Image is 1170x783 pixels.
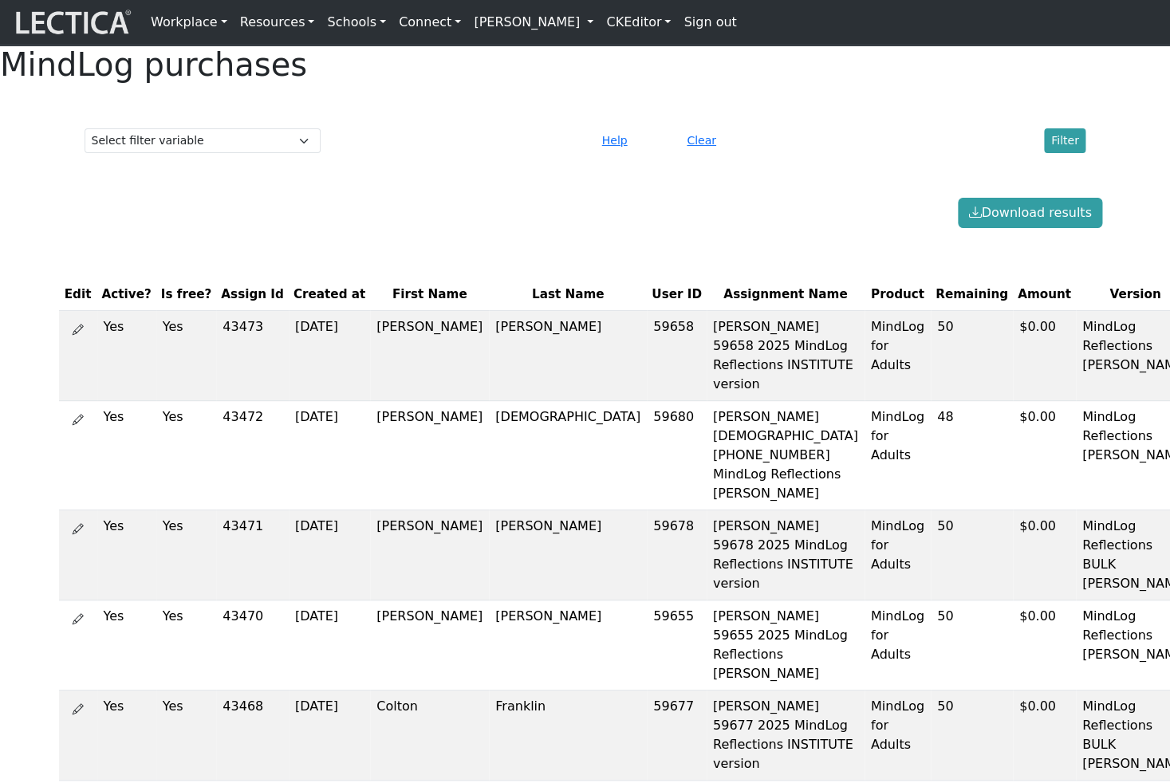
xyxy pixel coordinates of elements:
th: First Name [370,279,489,310]
img: lecticalive [12,7,132,37]
a: CKEditor [600,6,677,38]
th: Active? [97,279,156,310]
span: 50 [937,698,953,714]
span: $0.00 [1019,409,1056,424]
td: [PERSON_NAME] [370,400,489,510]
a: Connect [392,6,467,38]
td: MindLog for Adults [865,690,931,780]
td: 43472 [216,400,289,510]
td: [DATE] [289,600,370,690]
td: [PERSON_NAME] 59678 2025 MindLog Reflections INSTITUTE version [707,510,865,600]
td: 43470 [216,600,289,690]
td: 59658 [647,310,707,400]
button: Help [595,128,635,153]
button: Clear [680,128,723,153]
span: 48 [937,409,953,424]
div: Yes [163,407,211,427]
button: Download results [958,198,1101,228]
span: $0.00 [1019,608,1056,624]
td: [DEMOGRAPHIC_DATA] [489,400,647,510]
th: Product [865,279,931,310]
th: Edit [59,279,97,310]
div: Yes [104,317,150,336]
th: Created at [289,279,370,310]
td: [DATE] [289,400,370,510]
th: Assign Id [216,279,289,310]
td: [DATE] [289,690,370,780]
td: [PERSON_NAME] [489,310,647,400]
td: Colton [370,690,489,780]
a: Resources [234,6,321,38]
td: MindLog for Adults [865,400,931,510]
td: [PERSON_NAME][DEMOGRAPHIC_DATA] [PHONE_NUMBER] MindLog Reflections [PERSON_NAME] [707,400,865,510]
span: 50 [937,608,953,624]
div: Yes [163,607,211,626]
td: 59677 [647,690,707,780]
td: 43468 [216,690,289,780]
a: Workplace [144,6,234,38]
td: [PERSON_NAME] [489,510,647,600]
span: 50 [937,319,953,334]
div: Yes [104,517,150,536]
td: 59678 [647,510,707,600]
td: [PERSON_NAME] 59677 2025 MindLog Reflections INSTITUTE version [707,690,865,780]
td: 59680 [647,400,707,510]
div: Yes [104,697,150,716]
td: [PERSON_NAME] [370,600,489,690]
th: Amount [1013,279,1076,310]
th: User ID [647,279,707,310]
td: 43471 [216,510,289,600]
span: $0.00 [1019,518,1056,533]
td: 59655 [647,600,707,690]
td: [PERSON_NAME] [489,600,647,690]
td: 43473 [216,310,289,400]
div: Yes [104,407,150,427]
span: $0.00 [1019,319,1056,334]
th: Last Name [489,279,647,310]
div: Yes [104,607,150,626]
td: [DATE] [289,510,370,600]
th: Assignment Name [707,279,865,310]
td: MindLog for Adults [865,310,931,400]
a: Sign out [677,6,743,38]
span: $0.00 [1019,698,1056,714]
div: Yes [163,317,211,336]
td: [DATE] [289,310,370,400]
td: [PERSON_NAME] [370,510,489,600]
button: Filter [1044,128,1086,153]
a: [PERSON_NAME] [467,6,600,38]
td: [PERSON_NAME] 59655 2025 MindLog Reflections [PERSON_NAME] [707,600,865,690]
div: Yes [163,517,211,536]
div: Yes [163,697,211,716]
td: MindLog for Adults [865,510,931,600]
td: Franklin [489,690,647,780]
td: [PERSON_NAME] [370,310,489,400]
span: 50 [937,518,953,533]
td: MindLog for Adults [865,600,931,690]
a: Schools [321,6,392,38]
a: Help [595,132,635,148]
td: [PERSON_NAME] 59658 2025 MindLog Reflections INSTITUTE version [707,310,865,400]
th: Is free? [156,279,217,310]
th: Remaining [931,279,1013,310]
